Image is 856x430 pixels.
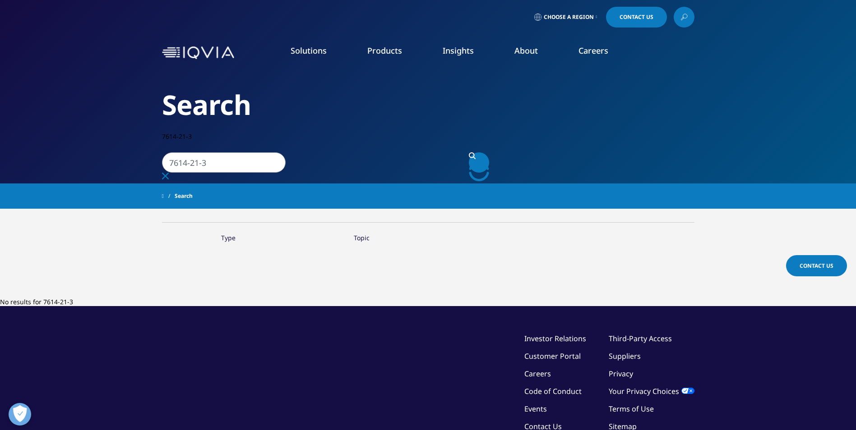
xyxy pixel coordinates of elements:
input: Search [162,152,286,173]
h2: Search [162,88,694,122]
svg: Search [469,152,476,159]
span: Contact Us [800,262,833,270]
a: Products [367,45,402,56]
a: Terms of Use [609,404,654,414]
div: Clear [162,173,514,181]
a: Investor Relations [524,334,586,343]
div: Topic facet. [354,233,370,242]
a: Contact Us [606,7,667,27]
a: Careers [578,45,608,56]
a: Solutions [291,45,327,56]
a: Privacy [609,369,633,379]
svg: Loading [469,161,489,181]
img: IQVIA Healthcare Information Technology and Pharma Clinical Research Company [162,46,234,59]
span: Contact Us [620,14,653,20]
a: Insights [443,45,474,56]
span: Search [175,188,193,204]
svg: Clear [162,173,169,179]
a: Suppliers [609,351,641,361]
a: Code of Conduct [524,386,582,396]
a: Customer Portal [524,351,581,361]
span: Choose a Region [544,14,594,21]
button: Öppna preferenser [9,403,31,425]
a: Events [524,404,547,414]
div: Type facet. [221,233,236,242]
a: Contact Us [786,255,847,276]
a: About [514,45,538,56]
a: Your Privacy Choices [609,386,694,396]
nav: Primary [238,32,694,74]
a: Search [469,152,489,173]
a: Careers [524,369,551,379]
a: Third-Party Access [609,334,672,343]
span: 7614-21-3 [162,132,192,141]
